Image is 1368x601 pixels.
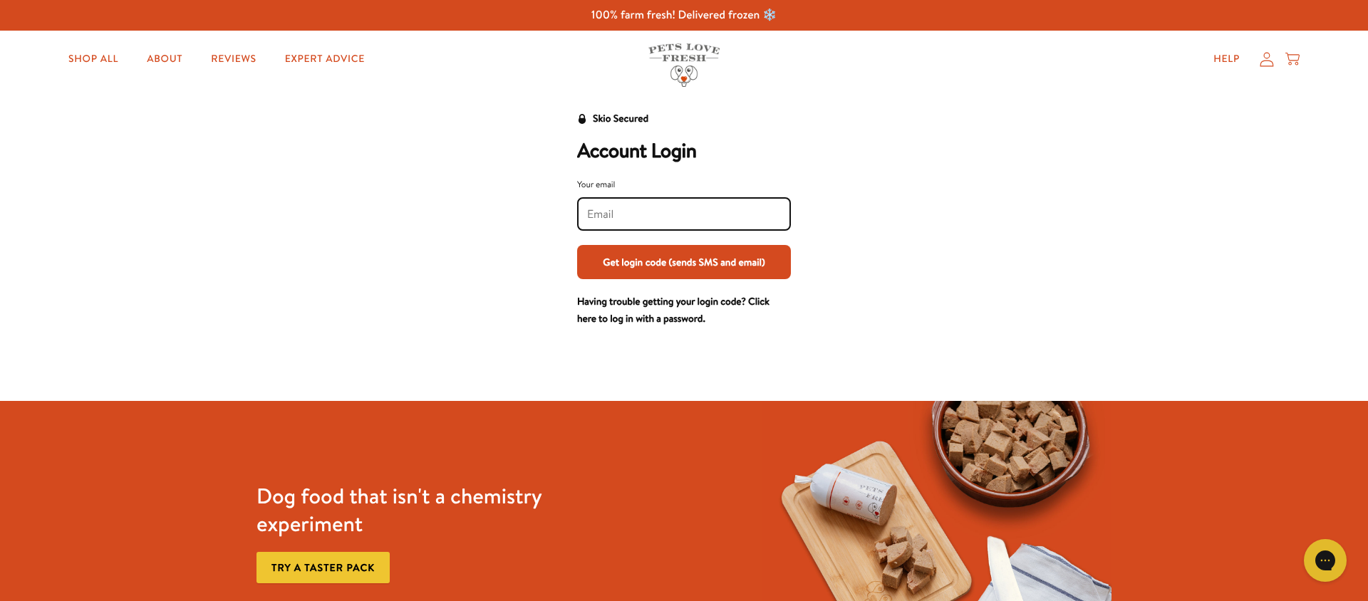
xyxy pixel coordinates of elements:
a: Help [1202,45,1251,73]
a: Skio Secured [577,110,648,139]
iframe: Gorgias live chat messenger [1297,534,1354,587]
h2: Account Login [577,139,791,163]
a: Expert Advice [274,45,376,73]
h3: Dog food that isn't a chemistry experiment [256,482,606,538]
div: Skio Secured [593,110,648,127]
a: Having trouble getting your login code? Click here to log in with a password. [577,294,769,325]
div: Your email [577,177,791,192]
input: Your email input field [587,207,781,222]
img: Pets Love Fresh [648,43,720,87]
a: Try a taster pack [256,552,390,584]
a: About [135,45,194,73]
a: Shop All [57,45,130,73]
button: Get login code (sends SMS and email) [577,245,791,279]
a: Reviews [199,45,267,73]
svg: Security [577,114,587,124]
